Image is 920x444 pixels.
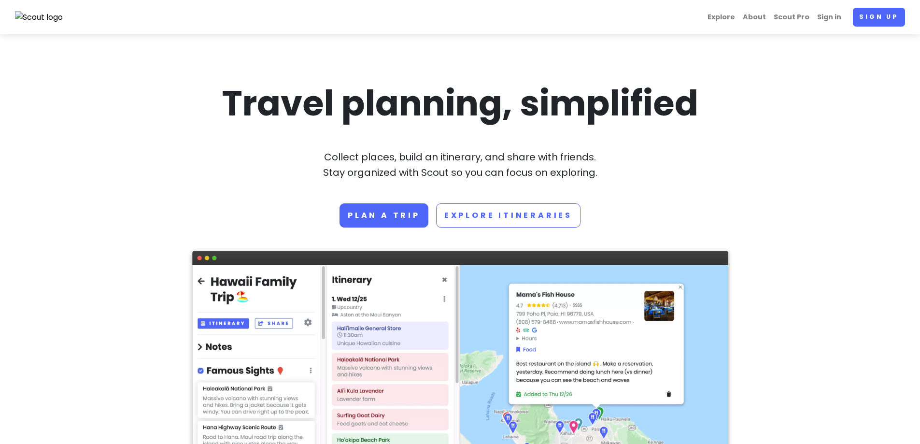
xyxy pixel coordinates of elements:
a: Scout Pro [770,8,813,27]
a: Sign in [813,8,845,27]
a: Explore Itineraries [436,203,580,228]
p: Collect places, build an itinerary, and share with friends. Stay organized with Scout so you can ... [192,149,728,180]
a: Sign up [853,8,905,27]
a: Explore [704,8,739,27]
a: About [739,8,770,27]
h1: Travel planning, simplified [192,81,728,126]
img: Scout logo [15,11,63,24]
a: Plan a trip [340,203,428,228]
